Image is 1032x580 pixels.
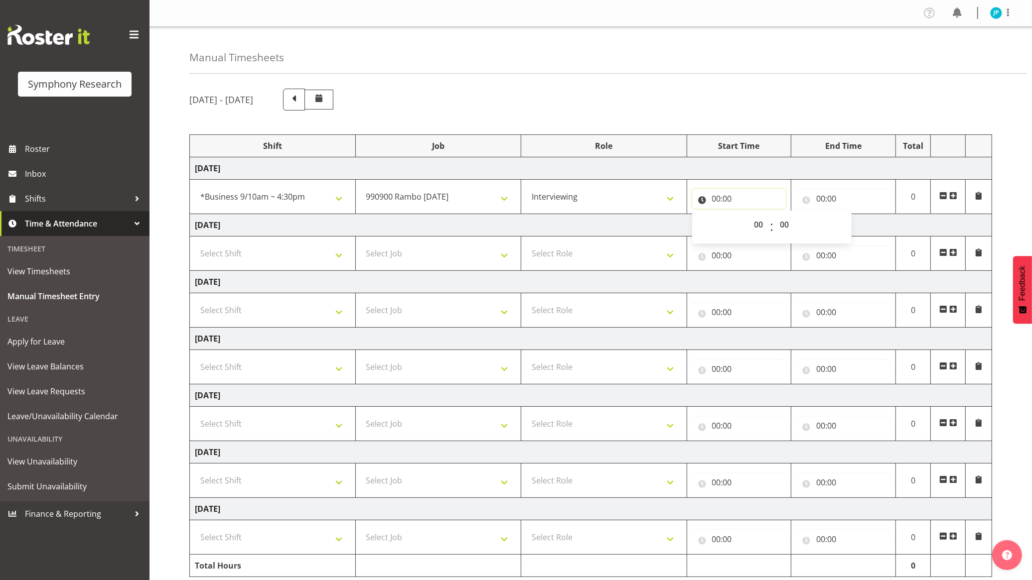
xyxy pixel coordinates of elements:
div: Role [526,140,682,152]
span: View Timesheets [7,264,142,279]
button: Feedback - Show survey [1013,256,1032,324]
input: Click to select... [692,245,786,265]
td: [DATE] [190,271,992,293]
td: [DATE] [190,214,992,236]
td: 0 [896,407,931,441]
span: Feedback [1018,266,1027,301]
input: Click to select... [796,189,890,209]
a: Apply for Leave [2,329,147,354]
a: View Timesheets [2,259,147,284]
td: [DATE] [190,157,992,180]
a: Submit Unavailability [2,474,147,499]
input: Click to select... [796,245,890,265]
td: [DATE] [190,384,992,407]
a: Manual Timesheet Entry [2,284,147,309]
span: Manual Timesheet Entry [7,289,142,304]
a: View Unavailability [2,449,147,474]
span: Finance & Reporting [25,506,130,521]
a: View Leave Requests [2,379,147,404]
div: Leave [2,309,147,329]
td: 0 [896,293,931,328]
span: View Unavailability [7,454,142,469]
input: Click to select... [692,472,786,492]
span: Roster [25,141,145,156]
div: Symphony Research [28,77,122,92]
img: help-xxl-2.png [1002,550,1012,560]
span: Apply for Leave [7,334,142,349]
td: 0 [896,464,931,498]
span: View Leave Balances [7,359,142,374]
input: Click to select... [692,302,786,322]
span: Inbox [25,166,145,181]
div: Unavailability [2,429,147,449]
td: Total Hours [190,555,356,577]
h5: [DATE] - [DATE] [189,94,253,105]
td: 0 [896,520,931,555]
span: Shifts [25,191,130,206]
a: View Leave Balances [2,354,147,379]
input: Click to select... [796,302,890,322]
td: [DATE] [190,498,992,520]
span: Submit Unavailability [7,479,142,494]
input: Click to select... [692,529,786,549]
div: Total [901,140,925,152]
div: Timesheet [2,238,147,259]
div: End Time [796,140,890,152]
span: View Leave Requests [7,384,142,399]
div: Job [361,140,516,152]
input: Click to select... [692,189,786,209]
input: Click to select... [796,416,890,436]
td: 0 [896,180,931,214]
span: Leave/Unavailability Calendar [7,409,142,424]
td: 0 [896,350,931,384]
img: Rosterit website logo [7,25,90,45]
span: Time & Attendance [25,216,130,231]
input: Click to select... [796,359,890,379]
input: Click to select... [692,359,786,379]
span: : [770,215,773,239]
td: 0 [896,236,931,271]
td: 0 [896,555,931,577]
input: Click to select... [692,416,786,436]
div: Start Time [692,140,786,152]
a: Leave/Unavailability Calendar [2,404,147,429]
td: [DATE] [190,441,992,464]
div: Shift [195,140,350,152]
img: jake-pringle11873.jpg [990,7,1002,19]
h4: Manual Timesheets [189,52,284,63]
input: Click to select... [796,472,890,492]
input: Click to select... [796,529,890,549]
td: [DATE] [190,328,992,350]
